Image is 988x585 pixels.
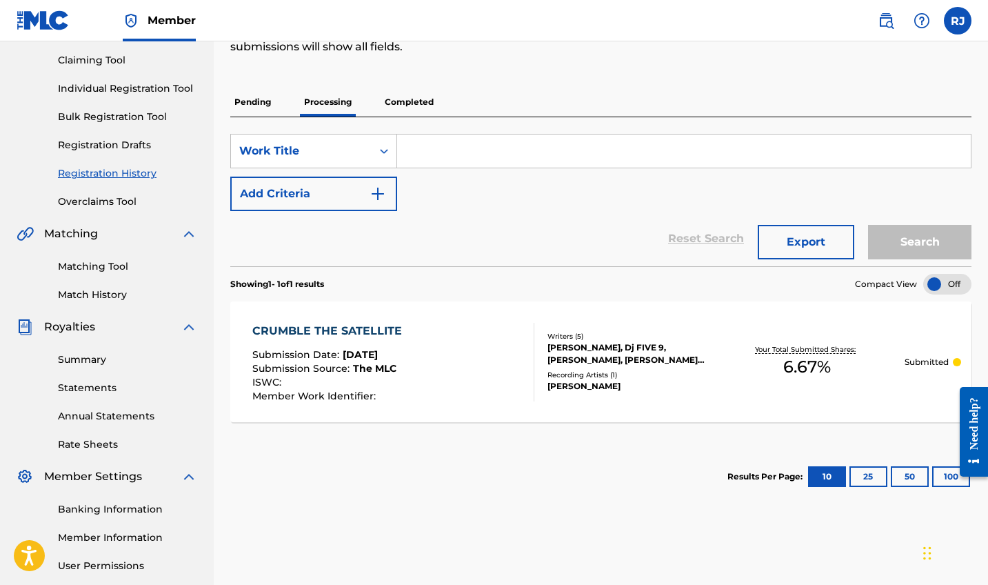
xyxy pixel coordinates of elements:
[17,10,70,30] img: MLC Logo
[230,88,275,117] p: Pending
[44,319,95,335] span: Royalties
[381,88,438,117] p: Completed
[252,376,285,388] span: ISWC :
[300,88,356,117] p: Processing
[944,7,971,34] div: User Menu
[808,466,846,487] button: 10
[849,466,887,487] button: 25
[239,143,363,159] div: Work Title
[17,468,33,485] img: Member Settings
[872,7,900,34] a: Public Search
[17,319,33,335] img: Royalties
[755,344,859,355] p: Your Total Submitted Shares:
[230,301,971,422] a: CRUMBLE THE SATELLITESubmission Date:[DATE]Submission Source:The MLCISWC:Member Work Identifier:W...
[252,348,343,361] span: Submission Date :
[252,362,353,375] span: Submission Source :
[547,331,710,341] div: Writers ( 5 )
[949,373,988,491] iframe: Resource Center
[44,468,142,485] span: Member Settings
[58,81,197,96] a: Individual Registration Tool
[58,259,197,274] a: Matching Tool
[783,355,831,379] span: 6.67 %
[123,12,139,29] img: Top Rightsholder
[58,138,197,152] a: Registration Drafts
[343,348,378,361] span: [DATE]
[58,110,197,124] a: Bulk Registration Tool
[44,226,98,242] span: Matching
[58,437,197,452] a: Rate Sheets
[547,341,710,366] div: [PERSON_NAME], Dj FIVE 9, [PERSON_NAME], [PERSON_NAME] CHIC MAGNET
[923,533,931,574] div: Drag
[230,134,971,266] form: Search Form
[353,362,396,375] span: The MLC
[547,380,710,393] div: [PERSON_NAME]
[181,468,197,485] img: expand
[58,288,197,302] a: Match History
[17,226,34,242] img: Matching
[58,353,197,367] a: Summary
[181,319,197,335] img: expand
[58,502,197,517] a: Banking Information
[148,12,196,28] span: Member
[252,323,409,339] div: CRUMBLE THE SATELLITE
[230,278,324,290] p: Showing 1 - 1 of 1 results
[727,470,806,483] p: Results Per Page:
[58,195,197,209] a: Overclaims Tool
[58,381,197,395] a: Statements
[230,177,397,211] button: Add Criteria
[891,466,929,487] button: 50
[932,466,970,487] button: 100
[547,370,710,380] div: Recording Artists ( 1 )
[58,166,197,181] a: Registration History
[58,53,197,68] a: Claiming Tool
[58,409,197,424] a: Annual Statements
[914,12,930,29] img: help
[878,12,894,29] img: search
[908,7,936,34] div: Help
[758,225,854,259] button: Export
[905,356,949,368] p: Submitted
[919,519,988,585] iframe: Chat Widget
[855,278,917,290] span: Compact View
[252,390,379,402] span: Member Work Identifier :
[370,186,386,202] img: 9d2ae6d4665cec9f34b9.svg
[58,559,197,573] a: User Permissions
[58,531,197,545] a: Member Information
[181,226,197,242] img: expand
